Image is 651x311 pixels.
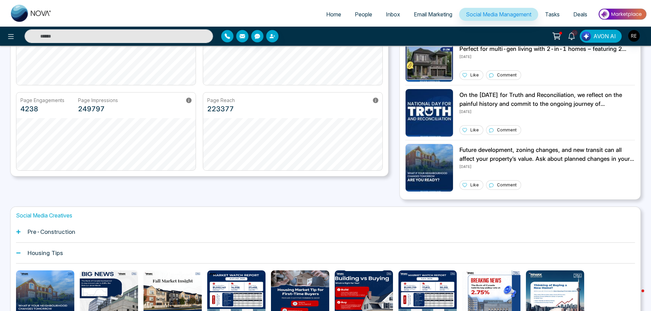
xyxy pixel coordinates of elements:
[566,8,594,21] a: Deals
[459,163,635,169] p: [DATE]
[581,31,591,41] img: Lead Flow
[628,288,644,304] iframe: Intercom live chat
[580,30,622,43] button: AVON AI
[28,250,63,256] h1: Housing Tips
[386,11,400,18] span: Inbox
[593,32,616,40] span: AVON AI
[573,11,587,18] span: Deals
[597,6,647,22] img: Market-place.gif
[407,8,459,21] a: Email Marketing
[405,144,453,192] img: Unable to load img.
[563,30,580,42] a: 10
[459,146,635,163] p: Future development, zoning changes, and new transit can all affect your property’s value. Ask abo...
[459,8,538,21] a: Social Media Management
[466,11,531,18] span: Social Media Management
[628,30,640,42] img: User Avatar
[20,104,64,114] p: 4238
[497,127,517,133] p: Comment
[405,89,453,137] img: Unable to load img.
[379,8,407,21] a: Inbox
[326,11,341,18] span: Home
[538,8,566,21] a: Tasks
[11,5,52,22] img: Nova CRM Logo
[470,182,479,188] p: Like
[16,212,635,219] h1: Social Media Creatives
[319,8,348,21] a: Home
[207,104,235,114] p: 223377
[470,127,479,133] p: Like
[572,30,578,36] span: 10
[459,91,635,108] p: On the [DATE] for Truth and Reconciliation, we reflect on the painful history and commit to the o...
[20,97,64,104] p: Page Engagements
[470,72,479,78] p: Like
[348,8,379,21] a: People
[78,97,118,104] p: Page Impressions
[355,11,372,18] span: People
[78,104,118,114] p: 249797
[28,228,75,235] h1: Pre-Construction
[207,97,235,104] p: Page Reach
[459,53,635,59] p: [DATE]
[545,11,560,18] span: Tasks
[414,11,452,18] span: Email Marketing
[405,34,453,82] img: Unable to load img.
[459,108,635,114] p: [DATE]
[497,72,517,78] p: Comment
[497,182,517,188] p: Comment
